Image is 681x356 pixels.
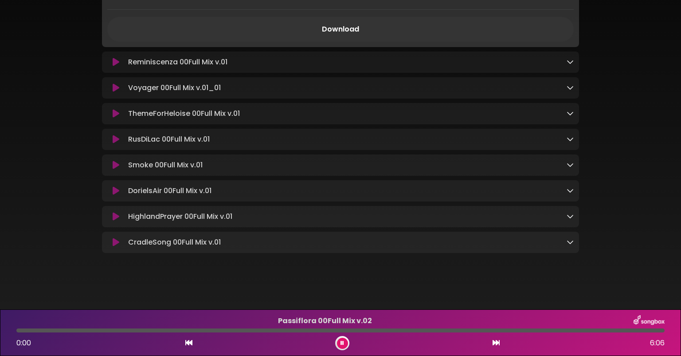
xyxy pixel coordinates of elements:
p: Voyager 00Full Mix v.01_01 [128,83,567,93]
p: RusDiLac 00Full Mix v.01 [128,134,567,145]
p: DorielsAir 00Full Mix v.01 [128,186,567,196]
p: ThemeForHeloise 00Full Mix v.01 [128,108,567,119]
p: Reminiscenza 00Full Mix v.01 [128,57,567,67]
p: CradleSong 00Full Mix v.01 [128,237,567,248]
p: Smoke 00Full Mix v.01 [128,160,567,170]
a: Download [107,17,574,42]
p: HighlandPrayer 00Full Mix v.01 [128,211,567,222]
